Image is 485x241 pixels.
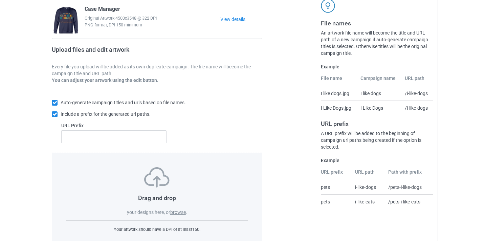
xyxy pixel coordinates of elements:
td: I Like Dogs.jpg [321,101,356,115]
span: your designs here, or [127,210,170,215]
b: You can adjust your artwork using the edit button. [52,78,158,83]
td: pets [321,180,351,194]
td: i-like-cats [351,194,385,209]
td: I like dogs [357,86,401,101]
div: A URL prefix will be added to the beginning of campaign url paths being created if the option is ... [321,130,433,150]
th: Campaign name [357,75,401,86]
h3: Drag and drop [66,194,248,202]
th: URL path [351,169,385,180]
span: PNG format, DPI 150 minimum [85,22,220,28]
label: URL Prefix [61,122,167,129]
h2: Upload files and edit artwork [52,46,178,59]
span: Original Artwork 4500x3548 @ 322 DPI [85,15,220,22]
label: browse [170,210,186,215]
td: /i-like-dogs [401,86,433,101]
span: Your artwork should have a DPI of at least 150 . [114,227,200,232]
h3: File names [321,19,433,27]
label: Example [321,63,433,70]
img: svg+xml;base64,PD94bWwgdmVyc2lvbj0iMS4wIiBlbmNvZGluZz0iVVRGLTgiPz4KPHN2ZyB3aWR0aD0iNzVweCIgaGVpZ2... [144,167,170,188]
td: I Like Dogs [357,101,401,115]
td: /i-like-dogs [401,101,433,115]
span: Case Manager [85,6,120,15]
div: An artwork file name will become the title and URL path of a new campaign if auto-generate campai... [321,29,433,57]
span: . [186,210,187,215]
td: /pets-i-like-dogs [384,180,433,194]
td: pets [321,194,351,209]
td: i-like-dogs [351,180,385,194]
label: Example [321,157,433,164]
td: /pets-i-like-cats [384,194,433,209]
th: URL prefix [321,169,351,180]
h3: URL prefix [321,120,433,128]
span: Include a prefix for the generated url paths. [61,111,151,117]
th: File name [321,75,356,86]
p: Every file you upload will be added as its own duplicate campaign. The file name will become the ... [52,63,262,77]
span: Auto-generate campaign titles and urls based on file names. [61,100,186,105]
th: URL path [401,75,433,86]
a: View details [220,16,262,23]
td: I like dogs.jpg [321,86,356,101]
th: Path with prefix [384,169,433,180]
